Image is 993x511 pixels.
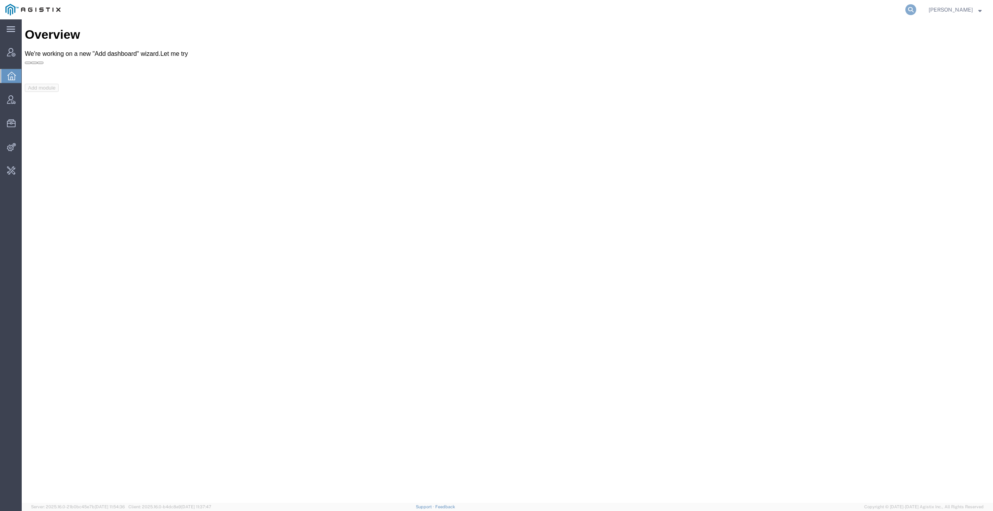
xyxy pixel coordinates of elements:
[22,19,993,503] iframe: FS Legacy Container
[5,4,61,16] img: logo
[31,504,125,509] span: Server: 2025.16.0-21b0bc45e7b
[138,31,166,38] a: Let me try
[864,504,984,510] span: Copyright © [DATE]-[DATE] Agistix Inc., All Rights Reserved
[416,504,435,509] a: Support
[929,5,973,14] span: Daria Moshkova
[128,504,211,509] span: Client: 2025.16.0-b4dc8a9
[181,504,211,509] span: [DATE] 11:37:47
[928,5,982,14] button: [PERSON_NAME]
[435,504,455,509] a: Feedback
[95,504,125,509] span: [DATE] 11:54:36
[3,64,37,73] button: Add module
